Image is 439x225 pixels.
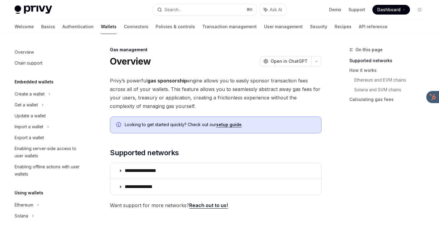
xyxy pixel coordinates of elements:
button: Open in ChatGPT [259,56,311,66]
span: Open in ChatGPT [271,58,308,64]
div: Search... [164,6,181,13]
img: light logo [15,5,52,14]
div: Import a wallet [15,123,43,130]
h5: Embedded wallets [15,78,54,86]
span: Privy’s powerful engine allows you to easily sponsor transaction fees across all of your wallets.... [110,76,322,110]
a: Demo [329,7,341,13]
div: Gas management [110,47,322,53]
span: Dashboard [377,7,401,13]
a: How it works [349,65,429,75]
svg: Info [116,122,122,128]
a: Calculating gas fees [349,95,429,104]
strong: gas sponsorship [147,78,187,84]
button: Search...⌘K [153,4,257,15]
a: Solana and SVM chains [354,85,429,95]
a: setup guide [216,122,242,127]
div: Get a wallet [15,101,38,109]
a: Ethereum and EVM chains [354,75,429,85]
a: Chain support [10,58,87,69]
span: Supported networks [110,148,179,158]
a: Overview [10,47,87,58]
a: Authentication [62,19,94,34]
h5: Using wallets [15,189,43,196]
a: Export a wallet [10,132,87,143]
a: API reference [359,19,388,34]
a: Update a wallet [10,110,87,121]
a: Policies & controls [156,19,195,34]
a: Enabling offline actions with user wallets [10,161,87,180]
span: ⌘ K [246,7,253,12]
a: User management [264,19,303,34]
a: Wallets [101,19,117,34]
a: Enabling server-side access to user wallets [10,143,87,161]
span: Looking to get started quickly? Check out our . [125,122,315,128]
button: Toggle dark mode [415,5,424,15]
a: Security [310,19,327,34]
a: Connectors [124,19,148,34]
h1: Overview [110,56,151,67]
div: Export a wallet [15,134,44,141]
a: Recipes [335,19,352,34]
span: Want support for more networks? [110,201,322,210]
a: Reach out to us! [189,202,228,209]
div: Ethereum [15,201,33,209]
a: Welcome [15,19,34,34]
div: Update a wallet [15,112,46,119]
span: Ask AI [270,7,282,13]
span: On this page [355,46,383,53]
div: Chain support [15,59,42,67]
a: Supported networks [349,56,429,65]
div: Enabling server-side access to user wallets [15,145,84,160]
a: Basics [41,19,55,34]
a: Support [348,7,365,13]
div: Solana [15,212,28,220]
div: Overview [15,49,34,56]
button: Ask AI [259,4,286,15]
a: Transaction management [202,19,257,34]
div: Enabling offline actions with user wallets [15,163,84,178]
div: Create a wallet [15,90,45,98]
a: Dashboard [372,5,410,15]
